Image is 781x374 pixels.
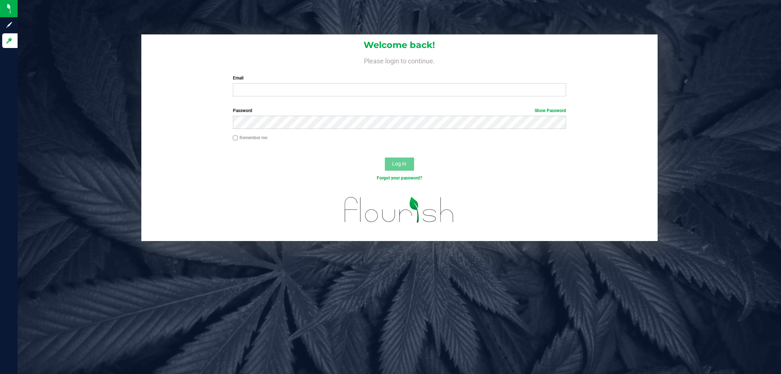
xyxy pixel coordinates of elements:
[141,40,658,50] h1: Welcome back!
[5,21,13,29] inline-svg: Sign up
[385,158,414,171] button: Log In
[233,108,252,113] span: Password
[377,175,422,181] a: Forgot your password?
[392,161,406,167] span: Log In
[233,134,267,141] label: Remember me
[335,189,464,230] img: flourish_logo.svg
[233,136,238,141] input: Remember me
[535,108,566,113] a: Show Password
[141,56,658,64] h4: Please login to continue.
[233,75,566,81] label: Email
[5,37,13,44] inline-svg: Log in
